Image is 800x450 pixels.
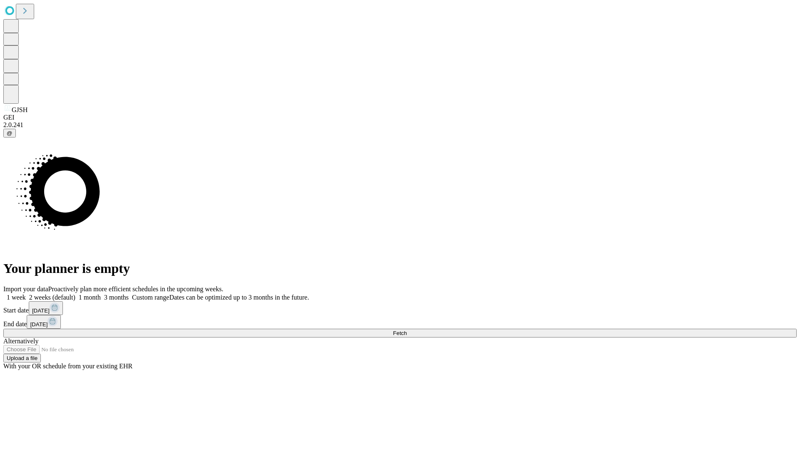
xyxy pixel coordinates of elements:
span: [DATE] [32,307,50,314]
span: Proactively plan more efficient schedules in the upcoming weeks. [48,285,223,292]
span: Dates can be optimized up to 3 months in the future. [169,294,309,301]
h1: Your planner is empty [3,261,797,276]
button: Upload a file [3,354,41,362]
button: @ [3,129,16,137]
span: [DATE] [30,321,47,327]
div: End date [3,315,797,329]
div: GEI [3,114,797,121]
div: 2.0.241 [3,121,797,129]
button: [DATE] [29,301,63,315]
span: Import your data [3,285,48,292]
span: 2 weeks (default) [29,294,75,301]
span: 3 months [104,294,129,301]
span: GJSH [12,106,27,113]
span: @ [7,130,12,136]
span: Custom range [132,294,169,301]
span: With your OR schedule from your existing EHR [3,362,132,370]
span: Alternatively [3,337,38,345]
span: 1 week [7,294,26,301]
div: Start date [3,301,797,315]
button: Fetch [3,329,797,337]
button: [DATE] [27,315,61,329]
span: Fetch [393,330,407,336]
span: 1 month [79,294,101,301]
